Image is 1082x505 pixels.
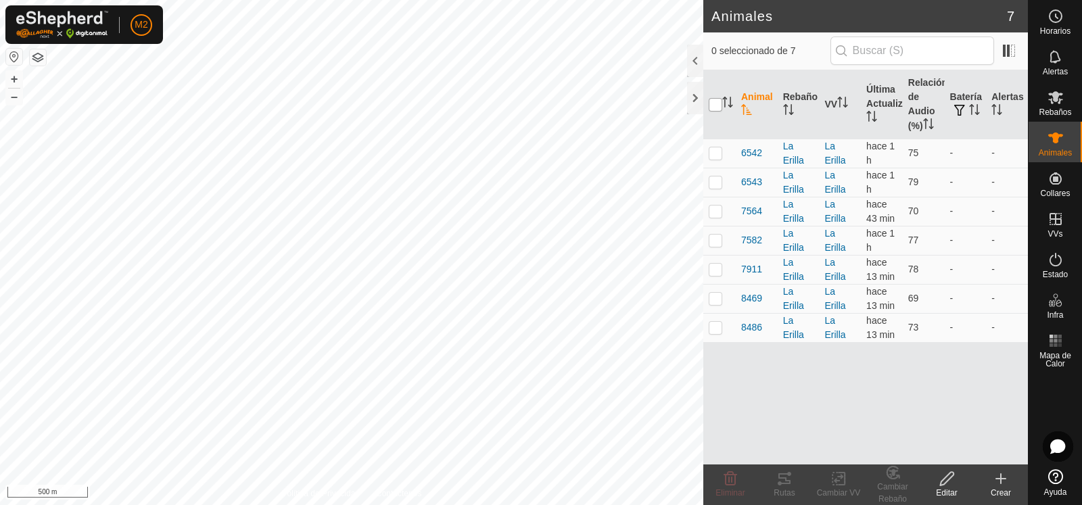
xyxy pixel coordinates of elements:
span: VVs [1048,230,1062,238]
a: La Erilla [824,141,845,166]
h2: Animales [711,8,1007,24]
td: - [986,284,1028,313]
span: 7911 [741,262,762,276]
span: 12 ago 2025, 20:04 [866,199,895,224]
a: La Erilla [824,257,845,282]
div: Cambiar Rebaño [866,481,920,505]
span: 77 [908,235,919,245]
span: Horarios [1040,27,1071,35]
div: La Erilla [783,226,814,255]
div: La Erilla [783,285,814,313]
span: 6542 [741,146,762,160]
p-sorticon: Activar para ordenar [991,106,1002,117]
th: Relación de Audio (%) [903,70,945,139]
th: Última Actualización [861,70,903,139]
td: - [986,255,1028,284]
span: 70 [908,206,919,216]
a: La Erilla [824,286,845,311]
div: La Erilla [783,256,814,284]
span: 8486 [741,320,762,335]
span: Rebaños [1039,108,1071,116]
td: - [986,313,1028,342]
span: 69 [908,293,919,304]
span: 75 [908,147,919,158]
span: 12 ago 2025, 20:34 [866,257,895,282]
span: Alertas [1043,68,1068,76]
span: 7582 [741,233,762,247]
span: 73 [908,322,919,333]
span: 12 ago 2025, 20:34 [866,286,895,311]
span: Animales [1039,149,1072,157]
span: 7 [1007,6,1014,26]
th: Animal [736,70,778,139]
p-sorticon: Activar para ordenar [741,106,752,117]
span: Collares [1040,189,1070,197]
span: Estado [1043,270,1068,279]
input: Buscar (S) [830,37,994,65]
td: - [986,168,1028,197]
th: Batería [945,70,987,139]
div: Rutas [757,487,811,499]
p-sorticon: Activar para ordenar [923,120,934,131]
th: VV [819,70,861,139]
span: 12 ago 2025, 19:34 [866,141,895,166]
a: La Erilla [824,228,845,253]
a: La Erilla [824,315,845,340]
p-sorticon: Activar para ordenar [783,106,794,117]
span: 7564 [741,204,762,218]
td: - [986,226,1028,255]
th: Rebaño [778,70,820,139]
p-sorticon: Activar para ordenar [969,106,980,117]
a: La Erilla [824,170,845,195]
span: 0 seleccionado de 7 [711,44,830,58]
span: 12 ago 2025, 20:34 [866,315,895,340]
td: - [945,284,987,313]
td: - [986,197,1028,226]
td: - [945,255,987,284]
td: - [945,197,987,226]
a: Contáctenos [376,487,421,500]
span: 12 ago 2025, 19:34 [866,170,895,195]
a: La Erilla [824,199,845,224]
span: 6543 [741,175,762,189]
span: Eliminar [715,488,745,498]
button: – [6,89,22,105]
p-sorticon: Activar para ordenar [722,99,733,110]
img: Logo Gallagher [16,11,108,39]
span: 12 ago 2025, 19:04 [866,228,895,253]
td: - [945,226,987,255]
button: Capas del Mapa [30,49,46,66]
span: 78 [908,264,919,274]
div: Editar [920,487,974,499]
div: Cambiar VV [811,487,866,499]
th: Alertas [986,70,1028,139]
div: La Erilla [783,197,814,226]
div: Crear [974,487,1028,499]
a: Política de Privacidad [282,487,360,500]
p-sorticon: Activar para ordenar [837,99,848,110]
span: Infra [1047,311,1063,319]
div: La Erilla [783,139,814,168]
td: - [945,139,987,168]
td: - [945,313,987,342]
td: - [986,139,1028,168]
span: 79 [908,176,919,187]
a: Ayuda [1029,464,1082,502]
div: La Erilla [783,314,814,342]
button: + [6,71,22,87]
p-sorticon: Activar para ordenar [866,113,877,124]
span: Ayuda [1044,488,1067,496]
span: M2 [135,18,147,32]
button: Restablecer Mapa [6,49,22,65]
div: La Erilla [783,168,814,197]
td: - [945,168,987,197]
span: 8469 [741,291,762,306]
span: Mapa de Calor [1032,352,1079,368]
